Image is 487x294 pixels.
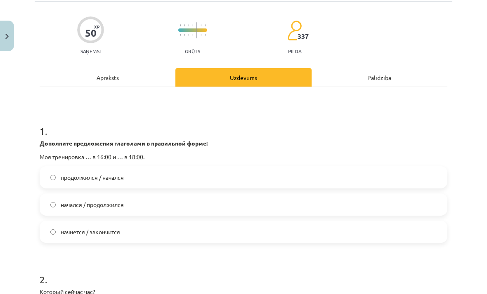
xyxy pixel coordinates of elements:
[50,175,56,180] input: продолжился / начался
[185,48,200,54] p: Grūts
[184,34,185,36] img: icon-short-line-57e1e144782c952c97e751825c79c345078a6d821885a25fce030b3d8c18986b.svg
[40,153,447,161] p: Моя тренировка … в 16:00 и … в 18:00.
[50,229,56,235] input: начнется / закончится
[175,68,311,87] div: Uzdevums
[196,22,197,38] img: icon-long-line-d9ea69661e0d244f92f715978eff75569469978d946b2353a9bb055b3ed8787d.svg
[298,33,309,40] span: 337
[5,34,9,39] img: icon-close-lesson-0947bae3869378f0d4975bcd49f059093ad1ed9edebbc8119c70593378902aed.svg
[192,34,193,36] img: icon-short-line-57e1e144782c952c97e751825c79c345078a6d821885a25fce030b3d8c18986b.svg
[188,34,189,36] img: icon-short-line-57e1e144782c952c97e751825c79c345078a6d821885a25fce030b3d8c18986b.svg
[50,202,56,207] input: начался / продолжился
[61,200,124,209] span: начался / продолжился
[180,34,181,36] img: icon-short-line-57e1e144782c952c97e751825c79c345078a6d821885a25fce030b3d8c18986b.svg
[40,259,447,285] h1: 2 .
[61,173,124,182] span: продолжился / начался
[288,48,301,54] p: pilda
[192,24,193,26] img: icon-short-line-57e1e144782c952c97e751825c79c345078a6d821885a25fce030b3d8c18986b.svg
[312,68,447,87] div: Palīdzība
[205,24,206,26] img: icon-short-line-57e1e144782c952c97e751825c79c345078a6d821885a25fce030b3d8c18986b.svg
[40,111,447,136] h1: 1 .
[40,139,208,147] strong: Дополните предложения глаголами в правильной форме:
[287,20,302,41] img: students-c634bb4e5e11cddfef0936a35e636f08e4e9abd3cc4e673bd6f9a4125e45ecb1.svg
[180,24,181,26] img: icon-short-line-57e1e144782c952c97e751825c79c345078a6d821885a25fce030b3d8c18986b.svg
[205,34,206,36] img: icon-short-line-57e1e144782c952c97e751825c79c345078a6d821885a25fce030b3d8c18986b.svg
[40,68,175,87] div: Apraksts
[188,24,189,26] img: icon-short-line-57e1e144782c952c97e751825c79c345078a6d821885a25fce030b3d8c18986b.svg
[85,27,97,39] div: 50
[184,24,185,26] img: icon-short-line-57e1e144782c952c97e751825c79c345078a6d821885a25fce030b3d8c18986b.svg
[61,228,120,236] span: начнется / закончится
[77,48,104,54] p: Saņemsi
[94,24,99,29] span: XP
